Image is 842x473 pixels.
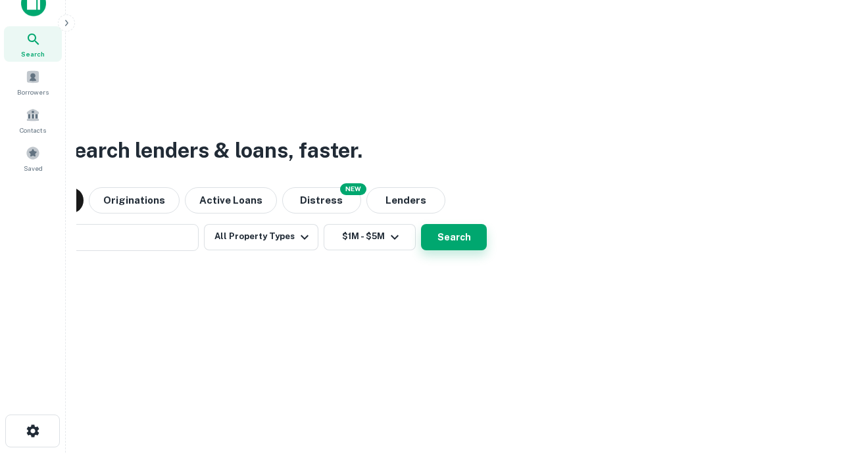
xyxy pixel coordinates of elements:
[4,141,62,176] a: Saved
[4,64,62,100] a: Borrowers
[340,183,366,195] div: NEW
[21,49,45,59] span: Search
[4,102,62,138] a: Contacts
[366,187,445,214] button: Lenders
[185,187,277,214] button: Active Loans
[89,187,180,214] button: Originations
[776,368,842,431] iframe: Chat Widget
[324,224,416,250] button: $1M - $5M
[204,224,318,250] button: All Property Types
[24,163,43,173] span: Saved
[60,135,362,166] h3: Search lenders & loans, faster.
[17,87,49,97] span: Borrowers
[421,224,487,250] button: Search
[282,187,361,214] button: Search distressed loans with lien and other non-mortgage details.
[20,125,46,135] span: Contacts
[4,26,62,62] a: Search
